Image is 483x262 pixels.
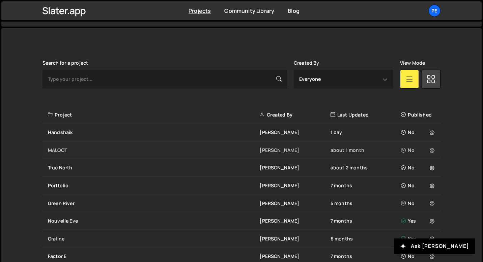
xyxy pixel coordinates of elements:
div: Project [48,111,260,118]
div: 6 months [331,235,401,242]
div: True North [48,164,260,171]
div: No [401,147,436,154]
div: No [401,129,436,136]
input: Type your project... [42,70,287,89]
div: Created By [260,111,330,118]
div: Oraline [48,235,260,242]
div: No [401,200,436,207]
div: Porftolio [48,182,260,189]
div: 7 months [331,182,401,189]
a: Nouvelle Eve [PERSON_NAME] 7 months Yes [42,212,441,230]
div: [PERSON_NAME] [260,129,330,136]
div: No [401,164,436,171]
div: No [401,182,436,189]
label: Created By [294,60,319,66]
a: Oraline [PERSON_NAME] 6 months Yes [42,230,441,248]
a: Green River [PERSON_NAME] 5 months No [42,195,441,212]
a: MALOOT [PERSON_NAME] about 1 month No [42,141,441,159]
a: Projects [189,7,211,14]
div: MALOOT [48,147,260,154]
a: Blog [288,7,300,14]
div: 7 months [331,218,401,224]
div: 5 months [331,200,401,207]
div: [PERSON_NAME] [260,253,330,260]
a: Pe [428,5,441,17]
div: No [401,253,436,260]
div: Green River [48,200,260,207]
div: [PERSON_NAME] [260,182,330,189]
div: [PERSON_NAME] [260,164,330,171]
button: Ask [PERSON_NAME] [394,238,475,254]
div: [PERSON_NAME] [260,218,330,224]
a: Community Library [224,7,274,14]
label: Search for a project [42,60,88,66]
a: True North [PERSON_NAME] about 2 months No [42,159,441,177]
div: Factor E [48,253,260,260]
div: Published [401,111,436,118]
div: 7 months [331,253,401,260]
a: Handshaik [PERSON_NAME] 1 day No [42,124,441,141]
div: about 1 month [331,147,401,154]
div: [PERSON_NAME] [260,200,330,207]
div: [PERSON_NAME] [260,147,330,154]
div: Nouvelle Eve [48,218,260,224]
label: View Mode [400,60,425,66]
div: Yes [401,235,436,242]
div: about 2 months [331,164,401,171]
a: Porftolio [PERSON_NAME] 7 months No [42,177,441,195]
div: 1 day [331,129,401,136]
div: [PERSON_NAME] [260,235,330,242]
div: Handshaik [48,129,260,136]
div: Last Updated [331,111,401,118]
div: Yes [401,218,436,224]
